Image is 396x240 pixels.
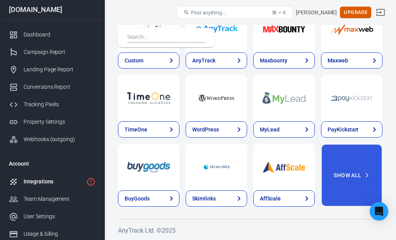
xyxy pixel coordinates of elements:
a: Skimlinks [186,144,247,190]
div: User Settings [24,212,96,221]
img: Skimlinks [195,153,238,181]
div: Team Management [24,195,96,203]
input: Search... [127,33,202,43]
div: BuyGoods [125,195,150,203]
div: Skimlinks [192,195,216,203]
a: Dashboard [3,26,102,43]
a: PayKickstart [321,121,382,138]
div: Maxweb [328,57,348,65]
a: AffScale [253,190,315,207]
a: Landing Page Report [3,61,102,78]
a: PayKickstart [321,75,382,121]
div: Usage & billing [24,230,96,238]
a: TimeOne [118,75,179,121]
div: [DOMAIN_NAME] [3,6,102,13]
img: WordPress [195,84,238,112]
a: Custom [118,52,179,69]
div: Custom [125,57,143,65]
div: Property Settings [24,118,96,126]
a: Webhooks (outgoing) [3,131,102,148]
div: Integrations [24,178,83,186]
a: MyLead [253,75,315,121]
svg: 1 networks not verified yet [86,177,96,186]
img: Maxweb [330,15,373,43]
a: Sign out [371,3,390,22]
a: Conversions Report [3,78,102,96]
h6: AnyTrack Ltd. © 2025 [118,226,382,235]
a: Maxweb [321,6,382,52]
div: Account id: 2prkmgRZ [296,9,337,17]
div: Campaign Report [24,48,96,56]
div: Landing Page Report [24,66,96,74]
div: PayKickstart [328,126,358,134]
a: Maxbounty [253,6,315,52]
a: Maxbounty [253,52,315,69]
div: Dashboard [24,31,96,39]
div: MyLead [260,126,280,134]
a: WordPress [186,75,247,121]
img: BuyGoods [127,153,170,181]
div: AnyTrack [192,57,215,65]
div: TimeOne [125,126,147,134]
a: Tracking Pixels [3,96,102,113]
a: AnyTrack [186,52,247,69]
div: ⌘ + K [272,10,286,16]
div: Maxbounty [260,57,287,65]
a: Skimlinks [186,190,247,207]
div: AffScale [260,195,281,203]
a: Campaign Report [3,43,102,61]
button: Find anything...⌘ + K [177,6,293,19]
a: WordPress [186,121,247,138]
img: MyLead [263,84,306,112]
div: Conversions Report [24,83,96,91]
a: TimeOne [118,121,179,138]
img: AffScale [263,153,306,181]
img: AnyTrack [195,15,238,43]
div: Webhooks (outgoing) [24,135,96,143]
div: Tracking Pixels [24,100,96,109]
button: Show All [321,144,382,207]
a: BuyGoods [118,190,179,207]
a: Custom [118,6,179,52]
a: User Settings [3,208,102,225]
img: Maxbounty [263,15,306,43]
img: TimeOne [127,84,170,112]
a: Maxweb [321,52,382,69]
div: WordPress [192,126,219,134]
a: MyLead [253,121,315,138]
a: AnyTrack [186,6,247,52]
a: Team Management [3,190,102,208]
div: Open Intercom Messenger [370,202,388,221]
a: Integrations [3,173,102,190]
a: Property Settings [3,113,102,131]
span: Find anything... [191,10,226,16]
button: Upgrade [340,7,371,19]
a: BuyGoods [118,144,179,190]
img: PayKickstart [330,84,373,112]
li: Account [3,154,102,173]
a: AffScale [253,144,315,190]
